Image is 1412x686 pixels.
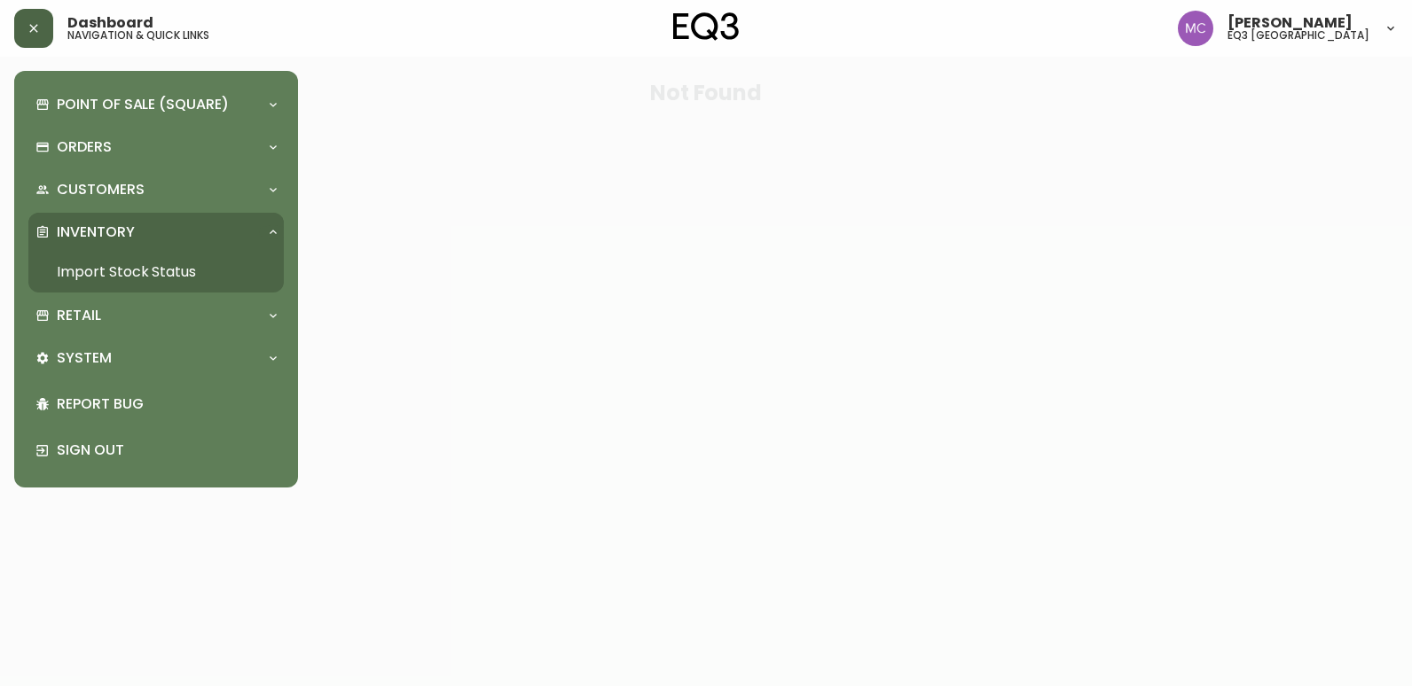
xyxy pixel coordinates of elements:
[28,85,284,124] div: Point of Sale (Square)
[1228,30,1369,41] h5: eq3 [GEOGRAPHIC_DATA]
[57,222,135,242] p: Inventory
[57,348,112,368] p: System
[57,137,112,157] p: Orders
[67,30,209,41] h5: navigation & quick links
[57,394,277,414] p: Report Bug
[57,306,101,325] p: Retail
[1178,11,1213,46] img: 6dbdb61c5655a9a555815750a11666cc
[28,213,284,252] div: Inventory
[673,12,739,41] img: logo
[28,339,284,378] div: System
[28,296,284,335] div: Retail
[1228,16,1353,30] span: [PERSON_NAME]
[57,180,145,199] p: Customers
[28,427,284,473] div: Sign Out
[57,95,229,114] p: Point of Sale (Square)
[57,440,277,460] p: Sign Out
[28,252,284,292] a: Import Stock Status
[28,381,284,427] div: Report Bug
[67,16,153,30] span: Dashboard
[28,128,284,167] div: Orders
[28,170,284,209] div: Customers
